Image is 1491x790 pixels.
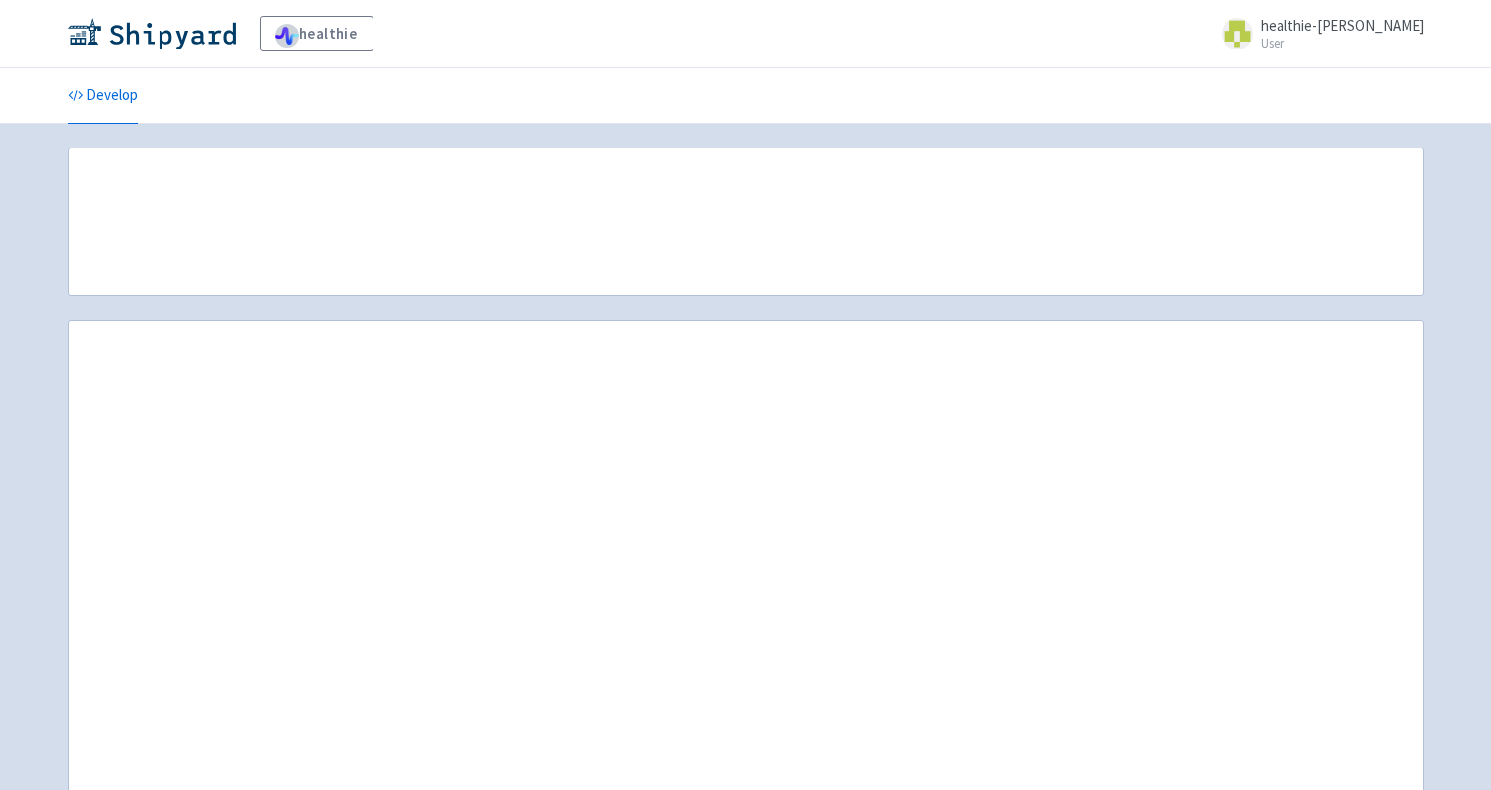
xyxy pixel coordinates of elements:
[1261,37,1424,49] small: User
[68,18,236,49] img: Shipyard logo
[1210,18,1424,49] a: healthie-[PERSON_NAME] User
[68,68,138,124] a: Develop
[1261,16,1424,35] span: healthie-[PERSON_NAME]
[260,16,373,51] a: healthie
